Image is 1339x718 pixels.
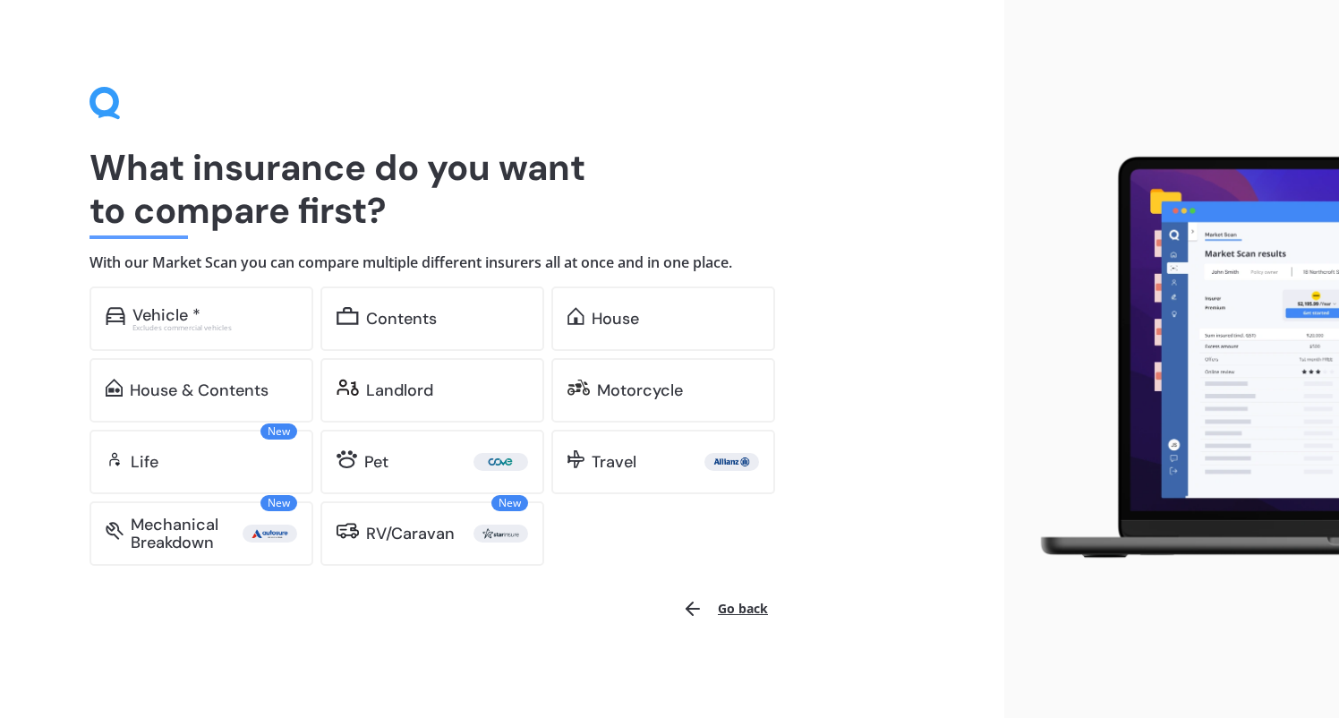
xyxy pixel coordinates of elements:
[337,379,359,397] img: landlord.470ea2398dcb263567d0.svg
[337,522,359,540] img: rv.0245371a01b30db230af.svg
[260,423,297,440] span: New
[106,450,124,468] img: life.f720d6a2d7cdcd3ad642.svg
[364,453,388,471] div: Pet
[567,379,590,397] img: motorbike.c49f395e5a6966510904.svg
[592,310,639,328] div: House
[131,516,243,551] div: Mechanical Breakdown
[477,525,525,543] img: Star.webp
[106,379,123,397] img: home-and-contents.b802091223b8502ef2dd.svg
[567,307,584,325] img: home.91c183c226a05b4dc763.svg
[132,324,297,331] div: Excludes commercial vehicles
[491,495,528,511] span: New
[90,146,915,232] h1: What insurance do you want to compare first?
[671,587,779,630] button: Go back
[366,381,433,399] div: Landlord
[337,307,359,325] img: content.01f40a52572271636b6f.svg
[708,453,755,471] img: Allianz.webp
[366,310,437,328] div: Contents
[260,495,297,511] span: New
[131,453,158,471] div: Life
[320,430,544,494] a: Pet
[130,381,269,399] div: House & Contents
[597,381,683,399] div: Motorcycle
[106,522,124,540] img: mbi.6615ef239df2212c2848.svg
[132,306,200,324] div: Vehicle *
[90,253,915,272] h4: With our Market Scan you can compare multiple different insurers all at once and in one place.
[366,525,455,543] div: RV/Caravan
[246,525,294,543] img: Autosure.webp
[477,453,525,471] img: Cove.webp
[337,450,357,468] img: pet.71f96884985775575a0d.svg
[592,453,636,471] div: Travel
[1019,148,1339,568] img: laptop.webp
[567,450,584,468] img: travel.bdda8d6aa9c3f12c5fe2.svg
[106,307,125,325] img: car.f15378c7a67c060ca3f3.svg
